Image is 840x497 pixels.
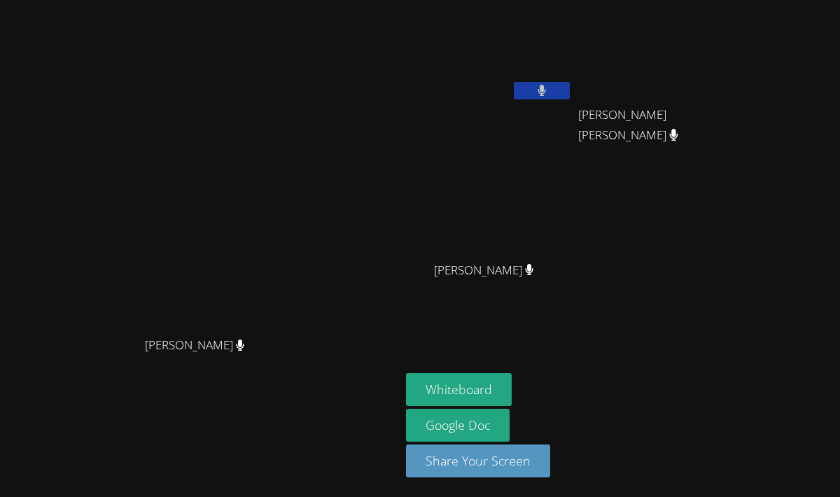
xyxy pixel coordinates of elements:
span: [PERSON_NAME] [PERSON_NAME] [578,105,734,146]
button: Whiteboard [406,373,512,406]
a: Google Doc [406,409,510,442]
span: [PERSON_NAME] [434,260,534,281]
span: [PERSON_NAME] [145,335,245,356]
button: Share Your Screen [406,444,550,477]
